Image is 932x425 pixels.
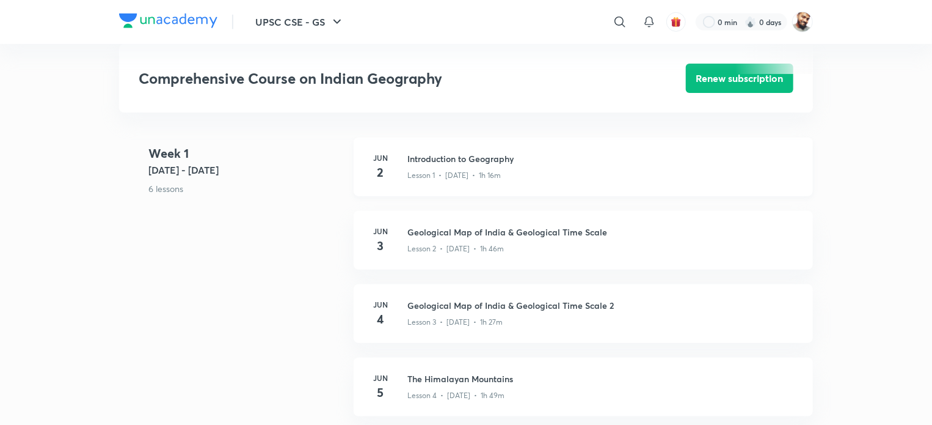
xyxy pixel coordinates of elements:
[368,372,393,383] h6: Jun
[148,144,344,162] h4: Week 1
[368,299,393,310] h6: Jun
[248,10,352,34] button: UPSC CSE - GS
[139,70,617,87] h3: Comprehensive Course on Indian Geography
[407,390,504,401] p: Lesson 4 • [DATE] • 1h 49m
[745,16,757,28] img: streak
[368,237,393,255] h4: 3
[407,243,504,254] p: Lesson 2 • [DATE] • 1h 46m
[671,17,682,28] img: avatar
[368,310,393,328] h4: 4
[119,13,217,31] a: Company Logo
[119,13,217,28] img: Company Logo
[368,383,393,402] h4: 5
[148,182,344,194] p: 6 lessons
[354,284,813,358] a: Jun4Geological Map of India & Geological Time Scale 2Lesson 3 • [DATE] • 1h 27m
[666,12,686,32] button: avatar
[686,64,793,93] button: Renew subscription
[407,152,798,165] h3: Introduction to Geography
[407,372,798,385] h3: The Himalayan Mountains
[792,12,813,32] img: Sumit Kumar
[368,163,393,182] h4: 2
[407,317,503,328] p: Lesson 3 • [DATE] • 1h 27m
[148,162,344,177] h5: [DATE] - [DATE]
[354,138,813,211] a: Jun2Introduction to GeographyLesson 1 • [DATE] • 1h 16m
[368,226,393,237] h6: Jun
[368,152,393,163] h6: Jun
[354,211,813,284] a: Jun3Geological Map of India & Geological Time ScaleLesson 2 • [DATE] • 1h 46m
[407,299,798,312] h3: Geological Map of India & Geological Time Scale 2
[407,170,501,181] p: Lesson 1 • [DATE] • 1h 16m
[407,226,798,238] h3: Geological Map of India & Geological Time Scale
